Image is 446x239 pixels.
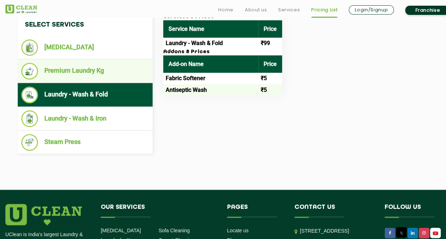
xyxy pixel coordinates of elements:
[101,228,141,233] a: [MEDICAL_DATA]
[21,110,38,127] img: Laundry - Wash & Iron
[258,73,282,84] td: ₹5
[21,63,149,79] li: Premium Laundry Kg
[5,204,82,225] img: logo.png
[159,228,190,233] a: Sofa Cleaning
[21,134,38,151] img: Steam Press
[258,84,282,95] td: ₹5
[218,6,233,14] a: Home
[431,229,440,237] img: UClean Laundry and Dry Cleaning
[258,55,282,73] th: Price
[311,6,337,14] a: Pricing List
[163,84,258,95] td: Antiseptic Wash
[101,204,216,217] h4: Our Services
[258,20,282,38] th: Price
[21,87,149,103] li: Laundry - Wash & Fold
[349,5,394,15] a: Login/Signup
[163,49,282,55] h3: Addons & Prices
[18,14,153,36] h4: Select Services
[294,204,374,217] h4: Contact us
[5,5,37,13] img: UClean Laundry and Dry Cleaning
[227,204,284,217] h4: Pages
[278,6,300,14] a: Services
[21,134,149,151] li: Steam Press
[163,20,258,38] th: Service Name
[163,38,258,49] td: Laundry - Wash & Fold
[163,55,258,73] th: Add-on Name
[21,39,149,56] li: [MEDICAL_DATA]
[21,110,149,127] li: Laundry - Wash & Iron
[21,87,38,103] img: Laundry - Wash & Fold
[300,227,374,235] p: [STREET_ADDRESS]
[245,6,267,14] a: About us
[227,228,249,233] a: Locate us
[21,39,38,56] img: Dry Cleaning
[258,38,282,49] td: ₹99
[163,73,258,84] td: Fabric Softener
[21,63,38,79] img: Premium Laundry Kg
